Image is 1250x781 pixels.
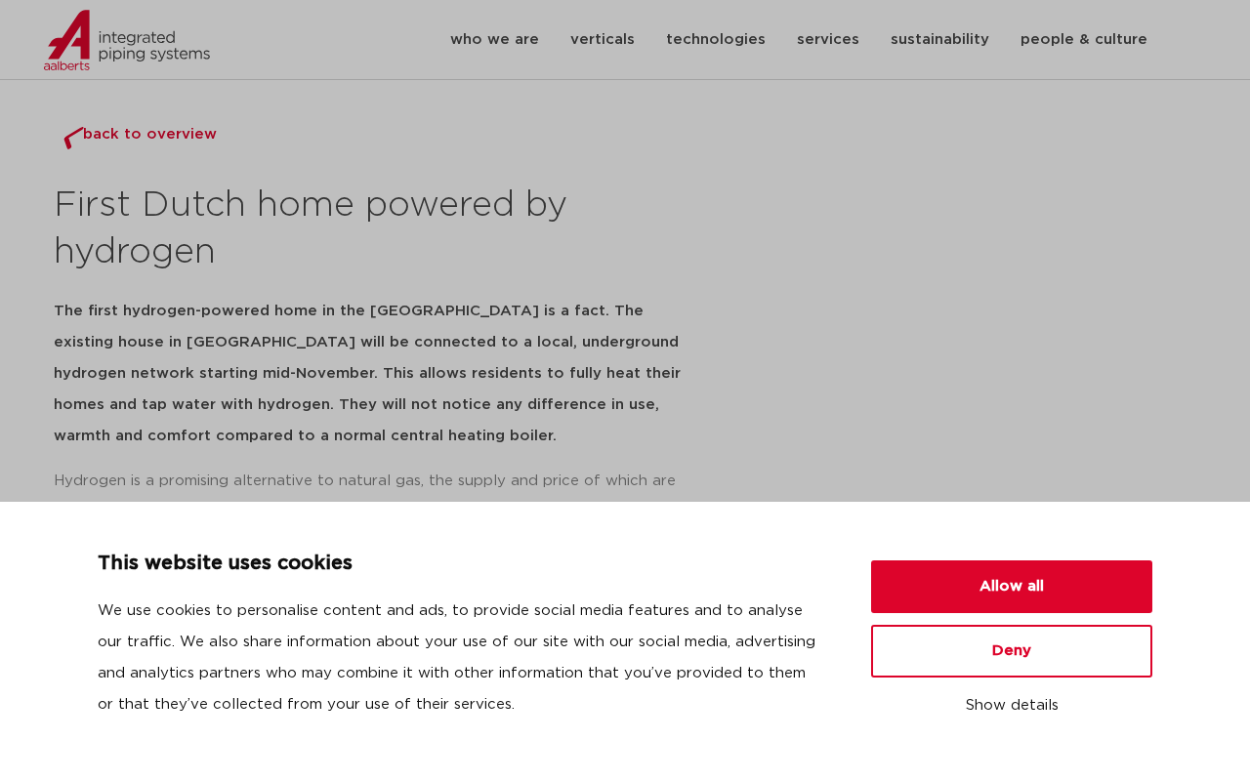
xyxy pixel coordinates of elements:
button: Show details [871,689,1152,722]
button: Deny [871,625,1152,678]
button: Allow all [871,560,1152,613]
strong: The first hydrogen-powered home in the [GEOGRAPHIC_DATA] is a fact. The existing house in [GEOGRA... [54,304,681,443]
h2: First Dutch home powered by hydrogen [54,183,706,276]
p: Hydrogen is a promising alternative to natural gas, the supply and price of which are currently u... [54,466,706,653]
p: This website uses cookies [98,549,824,580]
a: back to overview [56,127,225,151]
span: back to overview [83,127,217,150]
p: We use cookies to personalise content and ads, to provide social media features and to analyse ou... [98,596,824,720]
